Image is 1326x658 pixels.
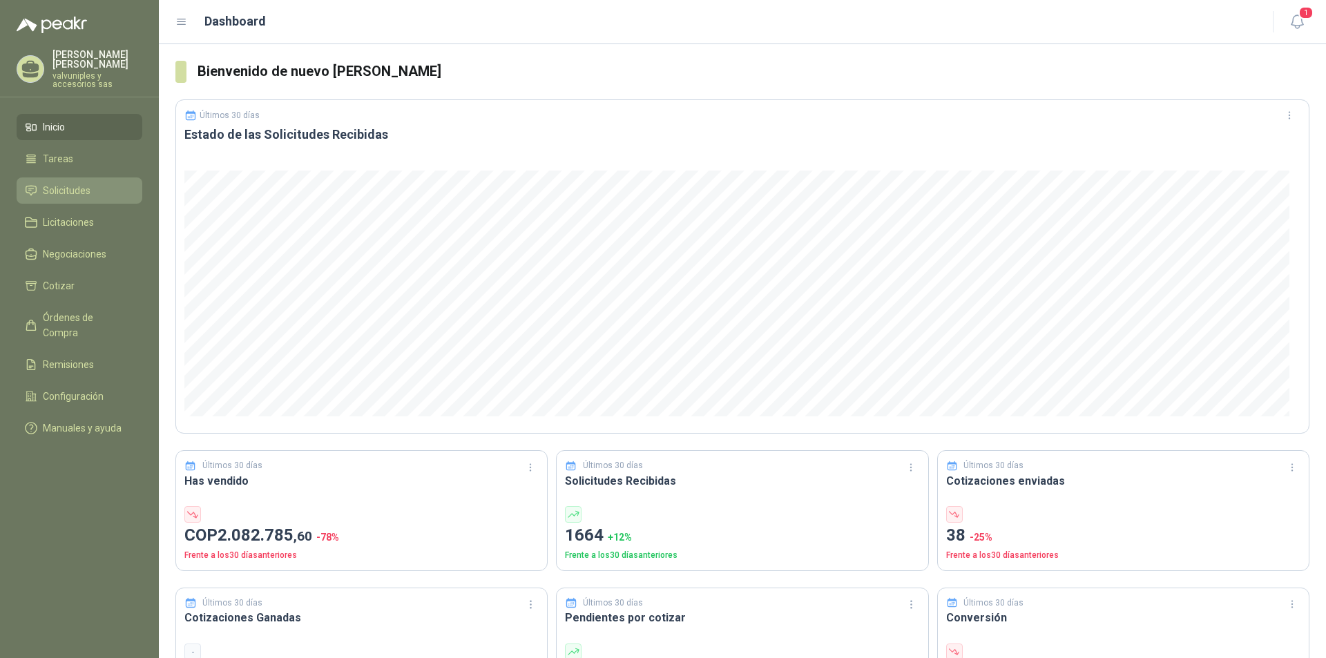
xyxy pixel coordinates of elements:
a: Solicitudes [17,177,142,204]
span: + 12 % [608,532,632,543]
a: Órdenes de Compra [17,304,142,346]
p: Últimos 30 días [202,459,262,472]
p: Últimos 30 días [202,597,262,610]
p: Últimos 30 días [583,597,643,610]
p: Frente a los 30 días anteriores [184,549,539,562]
a: Cotizar [17,273,142,299]
p: Últimos 30 días [963,459,1024,472]
button: 1 [1285,10,1309,35]
a: Inicio [17,114,142,140]
p: COP [184,523,539,549]
p: [PERSON_NAME] [PERSON_NAME] [52,50,142,69]
h3: Pendientes por cotizar [565,609,919,626]
p: Frente a los 30 días anteriores [565,549,919,562]
span: Remisiones [43,357,94,372]
h3: Solicitudes Recibidas [565,472,919,490]
p: Últimos 30 días [963,597,1024,610]
h1: Dashboard [204,12,266,31]
span: Tareas [43,151,73,166]
span: Manuales y ayuda [43,420,122,436]
h3: Has vendido [184,472,539,490]
h3: Estado de las Solicitudes Recibidas [184,126,1300,143]
p: Últimos 30 días [583,459,643,472]
a: Manuales y ayuda [17,415,142,441]
span: 2.082.785 [218,525,312,545]
p: 38 [946,523,1300,549]
a: Remisiones [17,351,142,378]
h3: Conversión [946,609,1300,626]
span: Configuración [43,389,104,404]
span: 1 [1298,6,1314,19]
span: Inicio [43,119,65,135]
span: Cotizar [43,278,75,293]
a: Configuración [17,383,142,409]
span: Órdenes de Compra [43,310,129,340]
a: Negociaciones [17,241,142,267]
span: -25 % [970,532,992,543]
span: Licitaciones [43,215,94,230]
p: Últimos 30 días [200,110,260,120]
span: Solicitudes [43,183,90,198]
a: Licitaciones [17,209,142,235]
p: valvuniples y accesorios sas [52,72,142,88]
h3: Cotizaciones Ganadas [184,609,539,626]
span: ,60 [294,528,312,544]
span: -78 % [316,532,339,543]
h3: Cotizaciones enviadas [946,472,1300,490]
a: Tareas [17,146,142,172]
p: 1664 [565,523,919,549]
h3: Bienvenido de nuevo [PERSON_NAME] [198,61,1309,82]
p: Frente a los 30 días anteriores [946,549,1300,562]
img: Logo peakr [17,17,87,33]
span: Negociaciones [43,246,106,262]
